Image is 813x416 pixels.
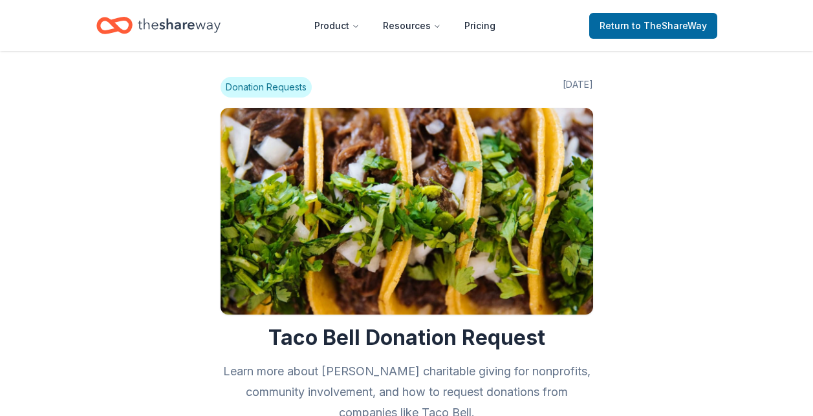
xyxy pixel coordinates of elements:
[96,10,221,41] a: Home
[600,18,707,34] span: Return
[589,13,717,39] a: Returnto TheShareWay
[632,20,707,31] span: to TheShareWay
[304,13,370,39] button: Product
[221,77,312,98] span: Donation Requests
[454,13,506,39] a: Pricing
[304,10,506,41] nav: Main
[373,13,451,39] button: Resources
[221,108,593,315] img: Image for Taco Bell Donation Request
[221,325,593,351] h1: Taco Bell Donation Request
[563,77,593,98] span: [DATE]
